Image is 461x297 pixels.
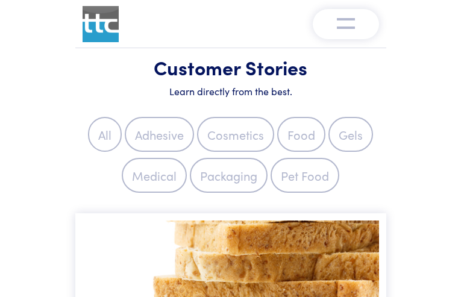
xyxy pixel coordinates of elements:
h6: Learn directly from the best. [83,84,379,98]
label: Cosmetics [197,117,274,152]
label: All [88,117,122,152]
label: Adhesive [125,117,194,152]
label: Pet Food [271,158,339,193]
label: Packaging [190,158,268,193]
h1: Customer Stories [83,55,379,80]
label: Gels [328,117,373,152]
label: Food [277,117,325,152]
img: menu-v1.0.png [337,15,355,30]
label: Medical [122,158,187,193]
img: ttc_logo_1x1_v1.0.png [83,6,119,42]
button: Toggle navigation [313,9,379,39]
